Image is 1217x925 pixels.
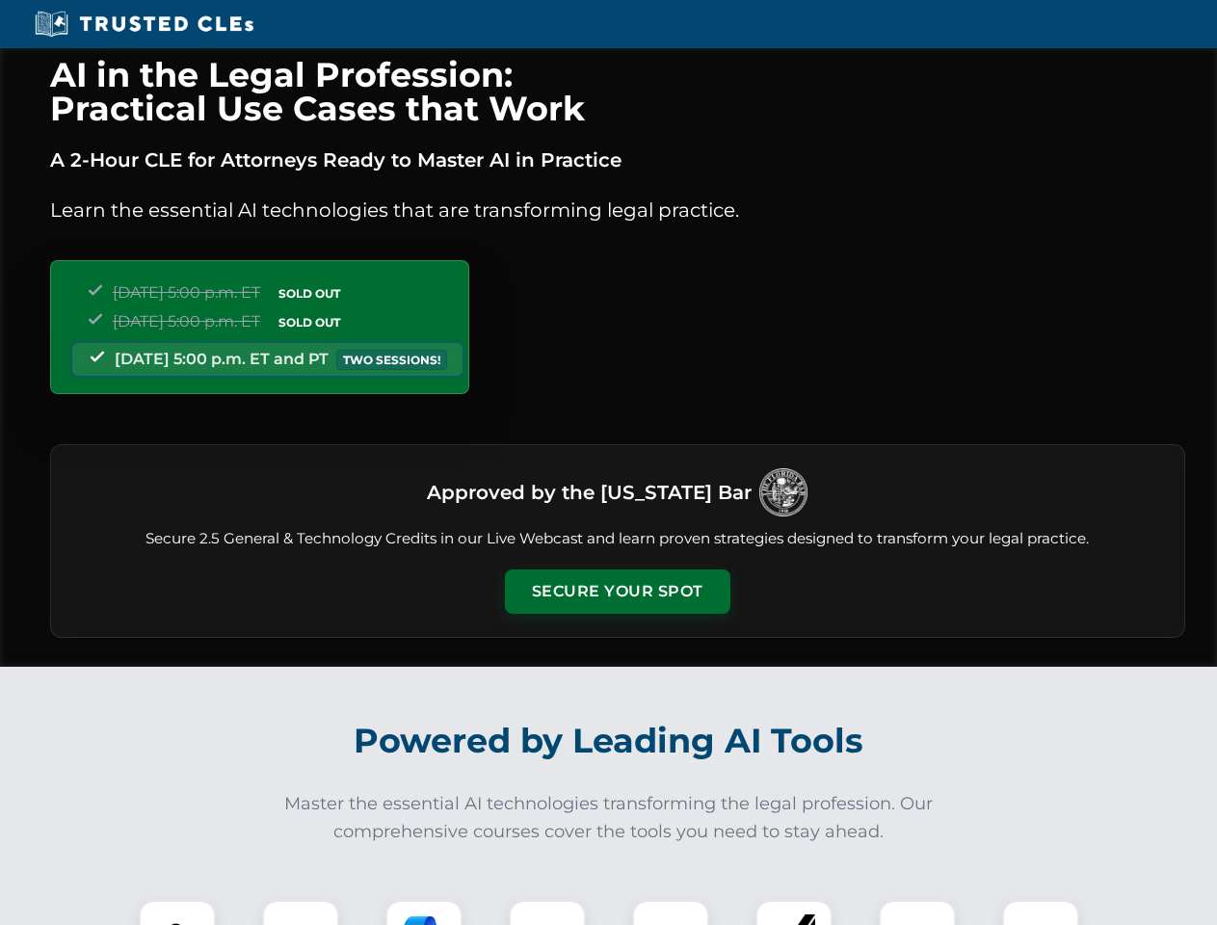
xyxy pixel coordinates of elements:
img: Trusted CLEs [29,10,259,39]
h2: Powered by Leading AI Tools [75,707,1143,775]
p: Master the essential AI technologies transforming the legal profession. Our comprehensive courses... [272,790,946,846]
p: A 2-Hour CLE for Attorneys Ready to Master AI in Practice [50,145,1185,175]
p: Learn the essential AI technologies that are transforming legal practice. [50,195,1185,225]
span: [DATE] 5:00 p.m. ET [113,283,260,302]
h3: Approved by the [US_STATE] Bar [427,475,752,510]
img: Logo [759,468,807,516]
button: Secure Your Spot [505,569,730,614]
h1: AI in the Legal Profession: Practical Use Cases that Work [50,58,1185,125]
span: SOLD OUT [272,283,347,304]
p: Secure 2.5 General & Technology Credits in our Live Webcast and learn proven strategies designed ... [74,528,1161,550]
span: [DATE] 5:00 p.m. ET [113,312,260,330]
span: SOLD OUT [272,312,347,332]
